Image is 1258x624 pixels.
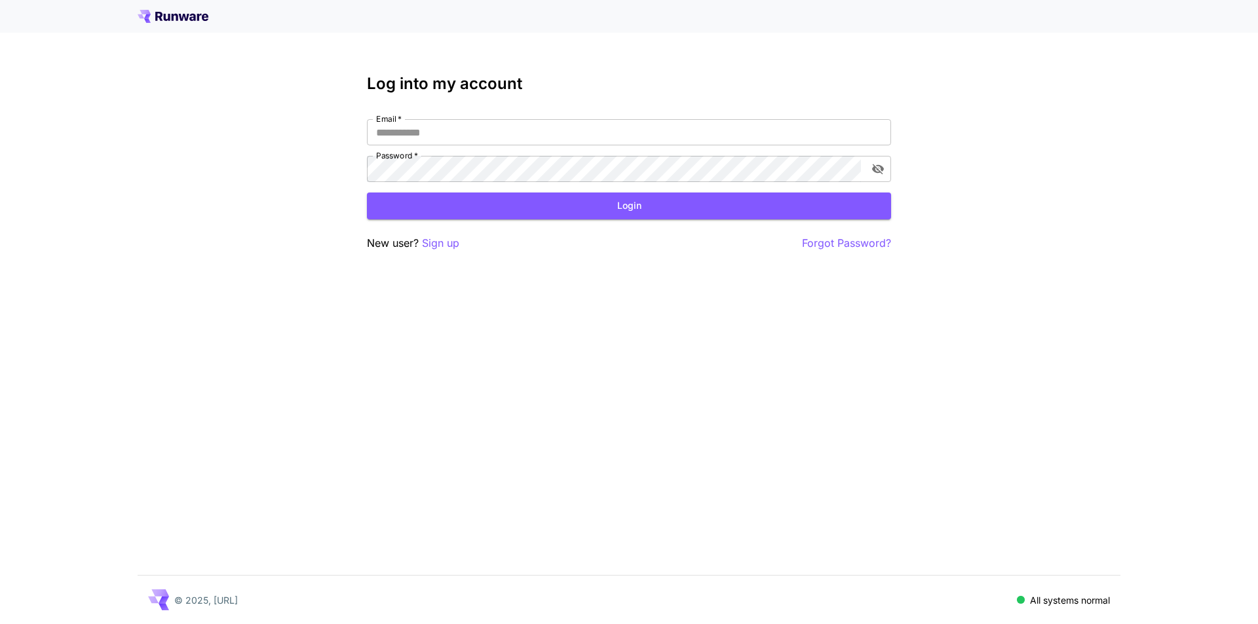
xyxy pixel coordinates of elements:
button: Forgot Password? [802,235,891,251]
p: © 2025, [URL] [174,593,238,607]
label: Email [376,113,402,124]
button: Sign up [422,235,459,251]
button: toggle password visibility [866,157,890,181]
label: Password [376,150,418,161]
p: New user? [367,235,459,251]
button: Login [367,193,891,219]
p: All systems normal [1030,593,1110,607]
h3: Log into my account [367,75,891,93]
